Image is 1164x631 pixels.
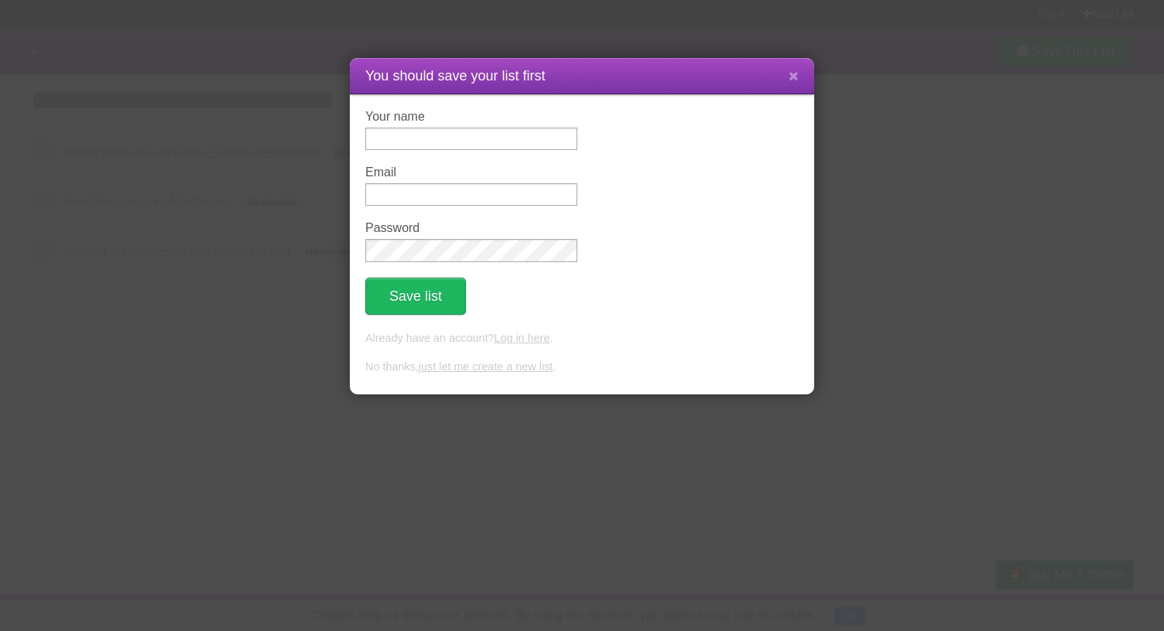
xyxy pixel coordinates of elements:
label: Password [365,221,577,235]
button: Save list [365,278,466,315]
label: Email [365,165,577,179]
h1: You should save your list first [365,66,799,87]
a: just let me create a new list [419,360,553,373]
label: Your name [365,110,577,124]
a: Log in here [494,332,549,344]
p: Already have an account? . [365,330,799,347]
p: No thanks, . [365,359,799,376]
